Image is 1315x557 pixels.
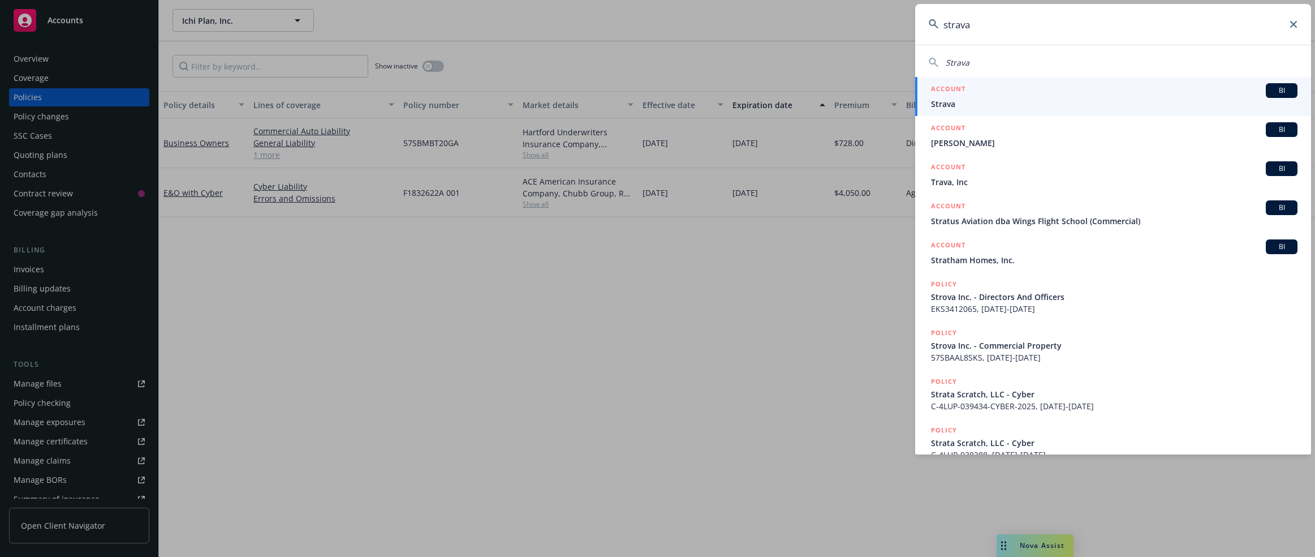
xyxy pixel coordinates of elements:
[931,425,957,436] h5: POLICY
[1270,125,1293,135] span: BI
[915,155,1311,194] a: ACCOUNTBITrava, Inc
[1270,203,1293,213] span: BI
[931,200,965,214] h5: ACCOUNT
[931,278,957,290] h5: POLICY
[931,122,965,136] h5: ACCOUNT
[915,116,1311,155] a: ACCOUNTBI[PERSON_NAME]
[931,137,1297,149] span: [PERSON_NAME]
[946,57,969,68] span: Strava
[931,340,1297,352] span: Strova Inc. - Commercial Property
[931,98,1297,110] span: Strava
[915,233,1311,272] a: ACCOUNTBIStratham Homes, Inc.
[1270,242,1293,252] span: BI
[915,4,1311,45] input: Search...
[931,215,1297,227] span: Stratus Aviation dba Wings Flight School (Commercial)
[931,254,1297,266] span: Stratham Homes, Inc.
[931,327,957,339] h5: POLICY
[931,239,965,253] h5: ACCOUNT
[1270,85,1293,96] span: BI
[931,161,965,175] h5: ACCOUNT
[915,77,1311,116] a: ACCOUNTBIStrava
[931,303,1297,315] span: EKS3412065, [DATE]-[DATE]
[931,83,965,97] h5: ACCOUNT
[915,272,1311,321] a: POLICYStrova Inc. - Directors And OfficersEKS3412065, [DATE]-[DATE]
[915,418,1311,467] a: POLICYStrata Scratch, LLC - CyberC-4LUP-038388, [DATE]-[DATE]
[1270,164,1293,174] span: BI
[915,370,1311,418] a: POLICYStrata Scratch, LLC - CyberC-4LUP-039434-CYBER-2025, [DATE]-[DATE]
[931,388,1297,400] span: Strata Scratch, LLC - Cyber
[931,400,1297,412] span: C-4LUP-039434-CYBER-2025, [DATE]-[DATE]
[915,194,1311,233] a: ACCOUNTBIStratus Aviation dba Wings Flight School (Commercial)
[931,291,1297,303] span: Strova Inc. - Directors And Officers
[931,437,1297,449] span: Strata Scratch, LLC - Cyber
[931,376,957,387] h5: POLICY
[931,176,1297,188] span: Trava, Inc
[931,449,1297,461] span: C-4LUP-038388, [DATE]-[DATE]
[915,321,1311,370] a: POLICYStrova Inc. - Commercial Property57SBAAL8SKS, [DATE]-[DATE]
[931,352,1297,363] span: 57SBAAL8SKS, [DATE]-[DATE]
